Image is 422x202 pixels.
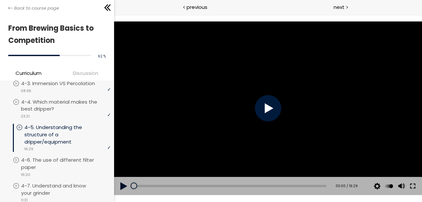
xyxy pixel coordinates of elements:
[15,69,42,77] span: Curriculum
[21,88,31,94] span: 08:36
[24,146,33,152] span: 16:29
[21,80,108,87] p: 4-3. Immersion VS Percolation
[258,162,268,181] button: Video quality
[270,162,280,181] button: Play back rate
[21,156,111,171] p: 4-6. The use of different filter paper
[21,114,30,119] span: 23:21
[21,98,111,113] p: 4-4. Which material makes the best dripper?
[59,69,112,77] span: Discussion
[24,124,111,145] p: 4-5. Understanding the structure of a dripper/equipment
[98,54,106,59] span: 62 %
[187,3,207,11] span: previous
[14,5,59,12] span: Back to course page
[8,22,103,47] h1: From Brewing Basics to Competition
[269,162,281,181] div: Change playback rate
[218,169,244,174] div: 00:00 / 16:29
[334,3,345,11] span: next
[282,162,292,181] button: Volume
[8,5,59,12] a: Back to course page
[21,172,30,178] span: 16:20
